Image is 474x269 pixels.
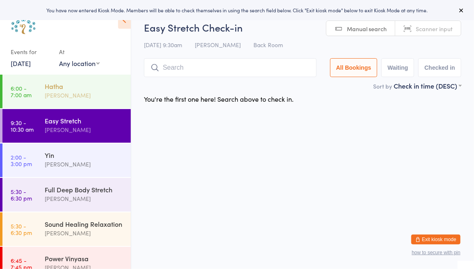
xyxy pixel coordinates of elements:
[411,235,460,244] button: Exit kiosk mode
[45,228,124,238] div: [PERSON_NAME]
[45,219,124,228] div: Sound Healing Relaxation
[144,21,461,34] h2: Easy Stretch Check-in
[2,212,131,246] a: 5:30 -6:30 pmSound Healing Relaxation[PERSON_NAME]
[45,194,124,203] div: [PERSON_NAME]
[394,81,461,90] div: Check in time (DESC)
[195,41,241,49] span: [PERSON_NAME]
[13,7,461,14] div: You have now entered Kiosk Mode. Members will be able to check themselves in using the search fie...
[347,25,387,33] span: Manual search
[11,59,31,68] a: [DATE]
[45,150,124,160] div: Yin
[330,58,378,77] button: All Bookings
[11,223,32,236] time: 5:30 - 6:30 pm
[11,188,32,201] time: 5:30 - 6:30 pm
[418,58,461,77] button: Checked in
[45,82,124,91] div: Hatha
[253,41,283,49] span: Back Room
[2,144,131,177] a: 2:00 -3:00 pmYin[PERSON_NAME]
[416,25,453,33] span: Scanner input
[45,125,124,134] div: [PERSON_NAME]
[45,160,124,169] div: [PERSON_NAME]
[11,85,32,98] time: 6:00 - 7:00 am
[8,6,39,37] img: Australian School of Meditation & Yoga
[412,250,460,255] button: how to secure with pin
[59,45,100,59] div: At
[2,109,131,143] a: 9:30 -10:30 amEasy Stretch[PERSON_NAME]
[11,45,51,59] div: Events for
[59,59,100,68] div: Any location
[45,91,124,100] div: [PERSON_NAME]
[11,154,32,167] time: 2:00 - 3:00 pm
[45,185,124,194] div: Full Deep Body Stretch
[11,119,34,132] time: 9:30 - 10:30 am
[45,116,124,125] div: Easy Stretch
[381,58,414,77] button: Waiting
[45,254,124,263] div: Power Vinyasa
[144,94,294,103] div: You're the first one here! Search above to check in.
[144,58,317,77] input: Search
[373,82,392,90] label: Sort by
[144,41,182,49] span: [DATE] 9:30am
[2,75,131,108] a: 6:00 -7:00 amHatha[PERSON_NAME]
[2,178,131,212] a: 5:30 -6:30 pmFull Deep Body Stretch[PERSON_NAME]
